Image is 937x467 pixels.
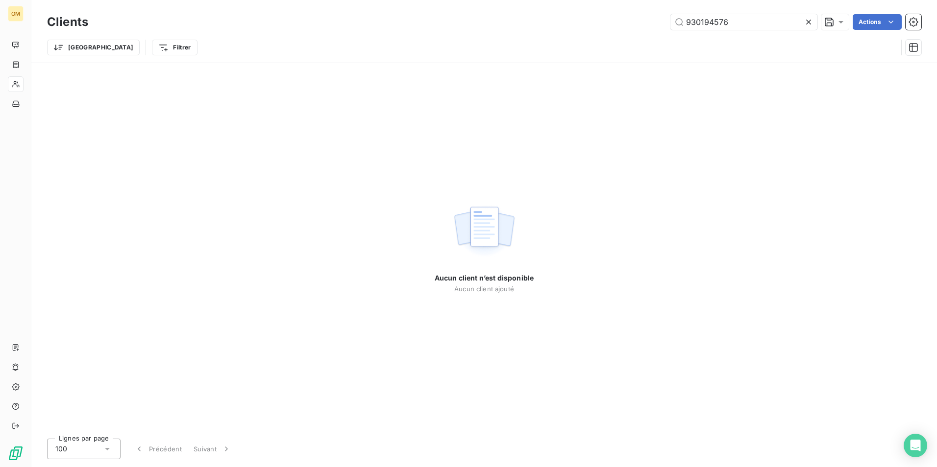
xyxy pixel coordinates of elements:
[152,40,197,55] button: Filtrer
[904,434,927,457] div: Open Intercom Messenger
[188,439,237,459] button: Suivant
[55,444,67,454] span: 100
[47,13,88,31] h3: Clients
[128,439,188,459] button: Précédent
[853,14,902,30] button: Actions
[435,273,534,283] span: Aucun client n’est disponible
[8,6,24,22] div: OM
[454,285,514,293] span: Aucun client ajouté
[8,445,24,461] img: Logo LeanPay
[47,40,140,55] button: [GEOGRAPHIC_DATA]
[453,201,516,262] img: empty state
[670,14,817,30] input: Rechercher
